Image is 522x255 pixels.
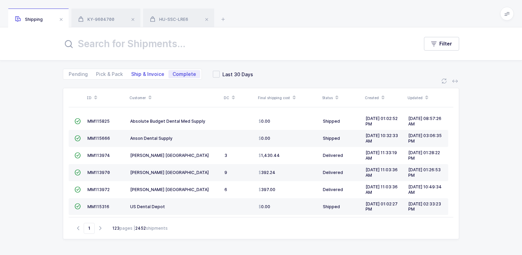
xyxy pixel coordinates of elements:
span: 0.00 [259,204,270,210]
span: MM113970 [87,170,110,175]
span: US Dental Depot [130,204,165,209]
span:  [74,187,81,192]
span: [DATE] 01:28:22 PM [408,150,440,161]
div: Created [365,92,403,104]
span: 397.00 [259,187,275,192]
span:  [74,119,81,124]
span:  [74,170,81,175]
span: MM113972 [87,187,110,192]
span: MM113974 [87,153,110,158]
span: 3 [224,153,227,158]
span: Last 30 Days [220,71,253,78]
div: Updated [408,92,446,104]
span: [DATE] 01:26:53 PM [408,167,441,178]
button: Filter [424,37,459,51]
div: Final shipping cost [258,92,318,104]
input: Search for Shipments... [63,36,410,52]
span: Filter [439,40,452,47]
span: [PERSON_NAME] [GEOGRAPHIC_DATA] [130,170,209,175]
span: [PERSON_NAME] [GEOGRAPHIC_DATA] [130,187,209,192]
span: Pending [69,72,88,77]
span: Absolute Budget Dental Med Supply [130,119,205,124]
span: Shipping [15,17,43,22]
span: KY-9604700 [78,17,114,22]
span: 0.00 [259,119,270,124]
span: Anson Dental Supply [130,136,173,141]
span: MM115316 [87,204,109,209]
span: HU-SSC-LRE6 [150,17,188,22]
div: pages | shipments [112,225,168,231]
span: 9 [224,170,227,175]
span: [PERSON_NAME] [GEOGRAPHIC_DATA] [130,153,209,158]
span: [DATE] 11:03:36 AM [366,167,398,178]
span: MM115666 [87,136,110,141]
span: [DATE] 10:32:33 AM [366,133,398,144]
div: Delivered [323,170,360,175]
div: Customer [129,92,220,104]
b: 123 [112,226,120,231]
span: [DATE] 08:57:26 AM [408,116,441,126]
span: 6 [224,187,227,192]
span: [DATE] 01:02:27 PM [366,201,398,212]
div: Shipped [323,119,360,124]
div: Status [322,92,361,104]
span: Go to [84,223,95,234]
div: ID [87,92,125,104]
span: [DATE] 03:06:35 PM [408,133,442,144]
b: 2452 [135,226,146,231]
span: [DATE] 10:49:34 AM [408,184,442,195]
div: Shipped [323,136,360,141]
span: Ship & Invoice [131,72,164,77]
span: 0.00 [259,136,270,141]
div: Delivered [323,153,360,158]
span: Pick & Pack [96,72,123,77]
span:  [74,153,81,158]
div: Delivered [323,187,360,192]
span: 1,430.44 [259,153,280,158]
div: DC [224,92,254,104]
span: [DATE] 01:02:52 PM [366,116,398,126]
span: MM115825 [87,119,110,124]
span:  [74,204,81,209]
span: [DATE] 11:33:19 AM [366,150,397,161]
span: [DATE] 11:03:36 AM [366,184,398,195]
span: 392.24 [259,170,275,175]
span:  [74,136,81,141]
span: [DATE] 02:33:23 PM [408,201,441,212]
span: Complete [173,72,196,77]
div: Shipped [323,204,360,210]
